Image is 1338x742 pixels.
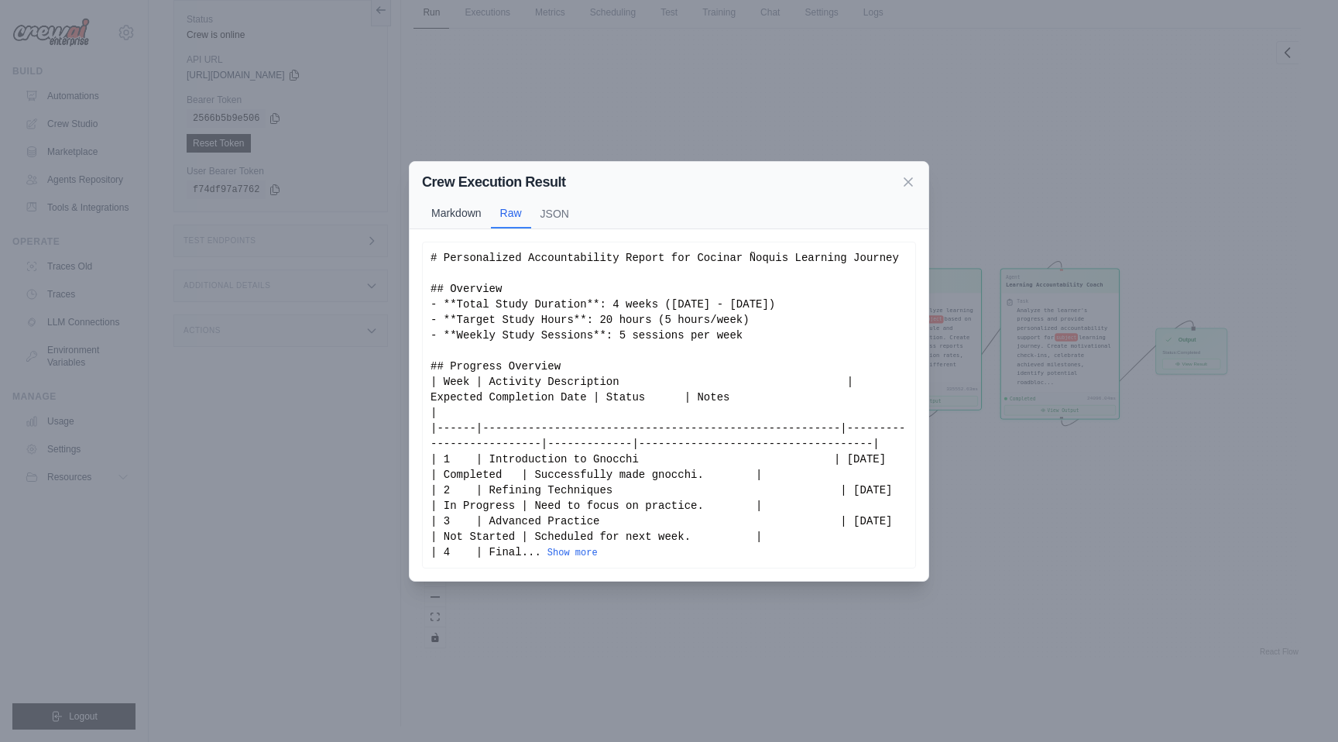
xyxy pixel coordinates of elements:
[422,171,566,193] h2: Crew Execution Result
[431,250,907,560] div: # Personalized Accountability Report for Cocinar Ñoquis Learning Journey ## Overview - **Total St...
[1261,668,1338,742] iframe: Chat Widget
[547,547,598,559] button: Show more
[1261,668,1338,742] div: Widget de chat
[491,199,531,228] button: Raw
[531,199,578,228] button: JSON
[422,198,491,228] button: Markdown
